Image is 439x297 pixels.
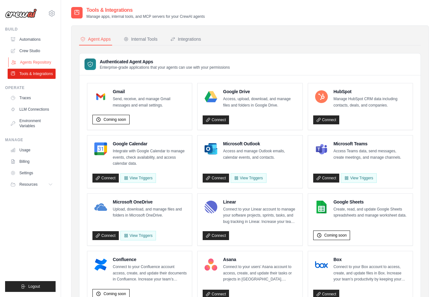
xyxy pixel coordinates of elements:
span: Coming soon [104,117,126,122]
button: Agent Apps [79,33,112,45]
a: Connect [203,231,229,240]
p: Integrate with Google Calendar to manage events, check availability, and access calendar data. [113,148,187,167]
img: Microsoft Outlook Logo [205,142,217,155]
p: Connect to your users’ Asana account to access, create, and update their tasks or projects in [GE... [223,264,297,283]
p: Upload, download, and manage files and folders in Microsoft OneDrive. [113,206,187,219]
h3: Authenticated Agent Apps [100,59,230,65]
a: Settings [8,168,56,178]
button: Logout [5,281,56,292]
: View Triggers [231,173,266,183]
img: Google Calendar Logo [94,142,107,155]
p: Connect to your Linear account to manage your software projects, sprints, tasks, and bug tracking... [223,206,297,225]
p: Manage apps, internal tools, and MCP servers for your CrewAI agents [86,14,205,19]
a: Connect [92,231,119,240]
span: Logout [28,284,40,289]
img: Google Sheets Logo [315,201,328,213]
button: Integrations [169,33,202,45]
a: Connect [313,115,340,124]
a: Traces [8,93,56,103]
img: Box Logo [315,258,328,271]
h4: Box [334,256,408,263]
p: Create, read, and update Google Sheets spreadsheets and manage worksheet data. [334,206,408,219]
a: LLM Connections [8,104,56,114]
h4: Microsoft OneDrive [113,199,187,205]
h4: Microsoft Outlook [223,141,297,147]
img: Gmail Logo [94,90,107,103]
button: View Triggers [120,173,156,183]
a: Usage [8,145,56,155]
p: Access Teams data, send messages, create meetings, and manage channels. [334,148,408,161]
a: Automations [8,34,56,45]
p: Access, upload, download, and manage files and folders in Google Drive. [223,96,297,108]
h2: Tools & Integrations [86,6,205,14]
button: Resources [8,179,56,190]
img: HubSpot Logo [315,90,328,103]
: View Triggers [120,231,156,240]
p: Enterprise-grade applications that your agents can use with your permissions [100,65,230,70]
h4: Google Drive [223,88,297,95]
img: Microsoft Teams Logo [315,142,328,155]
img: Asana Logo [205,258,217,271]
h4: Google Sheets [334,199,408,205]
a: Connect [203,115,229,124]
a: Billing [8,156,56,167]
h4: HubSpot [334,88,408,95]
a: Connect [92,174,119,183]
img: Microsoft OneDrive Logo [94,201,107,213]
a: Environment Variables [8,116,56,131]
button: Internal Tools [122,33,159,45]
p: Connect to your Box account to access, create, and update files in Box. Increase your team’s prod... [334,264,408,283]
: View Triggers [341,173,376,183]
a: Connect [203,174,229,183]
h4: Asana [223,256,297,263]
div: Agent Apps [80,36,111,42]
div: Integrations [170,36,201,42]
img: Logo [5,9,37,18]
a: Connect [313,174,340,183]
h4: Confluence [113,256,187,263]
div: Operate [5,85,56,90]
h4: Linear [223,199,297,205]
p: Manage HubSpot CRM data including contacts, deals, and companies. [334,96,408,108]
h4: Microsoft Teams [334,141,408,147]
img: Linear Logo [205,201,217,213]
h4: Gmail [113,88,187,95]
a: Agents Repository [8,57,56,67]
div: Internal Tools [124,36,158,42]
a: Tools & Integrations [8,69,56,79]
p: Connect to your Confluence account access, create, and update their documents in Confluence. Incr... [113,264,187,283]
div: Build [5,27,56,32]
img: Confluence Logo [94,258,107,271]
div: Manage [5,137,56,142]
span: Coming soon [104,291,126,296]
span: Coming soon [324,233,347,238]
p: Access and manage Outlook emails, calendar events, and contacts. [223,148,297,161]
a: Crew Studio [8,46,56,56]
h4: Google Calendar [113,141,187,147]
span: Resources [19,182,37,187]
img: Google Drive Logo [205,90,217,103]
p: Send, receive, and manage Gmail messages and email settings. [113,96,187,108]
